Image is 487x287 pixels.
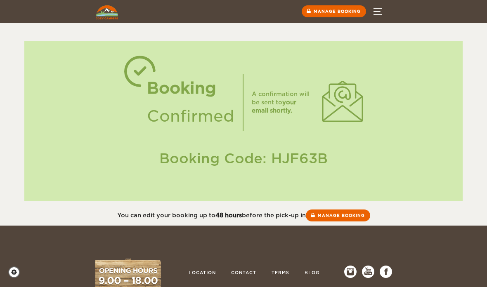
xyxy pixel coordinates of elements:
[33,149,454,168] div: Booking Code: HJF63B
[302,5,366,17] a: Manage booking
[227,266,260,281] a: Contact
[215,212,242,219] strong: 48 hours
[252,90,314,115] div: A confirmation will be sent to
[306,209,370,221] a: Manage booking
[147,102,234,130] div: Confirmed
[300,266,324,281] a: Blog
[267,266,293,281] a: Terms
[184,266,220,281] a: Location
[147,74,234,102] div: Booking
[96,5,118,19] img: Cozy Campers
[8,266,25,278] a: Cookie settings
